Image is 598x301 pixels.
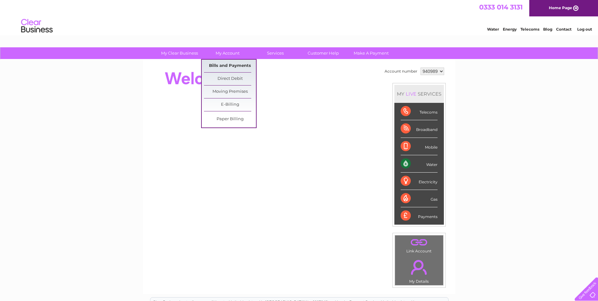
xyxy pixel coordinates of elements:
[401,207,438,224] div: Payments
[204,86,256,98] a: Moving Premises
[345,47,397,59] a: Make A Payment
[401,120,438,138] div: Broadband
[556,27,572,32] a: Contact
[397,237,442,248] a: .
[204,73,256,85] a: Direct Debit
[401,173,438,190] div: Electricity
[204,98,256,111] a: E-Billing
[383,66,419,77] td: Account number
[479,3,523,11] a: 0333 014 3131
[395,255,444,286] td: My Details
[401,155,438,173] div: Water
[201,47,253,59] a: My Account
[21,16,53,36] img: logo.png
[543,27,552,32] a: Blog
[401,103,438,120] div: Telecoms
[397,256,442,278] a: .
[503,27,517,32] a: Energy
[249,47,301,59] a: Services
[204,113,256,126] a: Paper Billing
[297,47,349,59] a: Customer Help
[487,27,499,32] a: Water
[394,85,444,103] div: MY SERVICES
[401,138,438,155] div: Mobile
[404,91,418,97] div: LIVE
[520,27,539,32] a: Telecoms
[150,3,448,31] div: Clear Business is a trading name of Verastar Limited (registered in [GEOGRAPHIC_DATA] No. 3667643...
[154,47,206,59] a: My Clear Business
[401,190,438,207] div: Gas
[577,27,592,32] a: Log out
[204,60,256,72] a: Bills and Payments
[395,235,444,255] td: Link Account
